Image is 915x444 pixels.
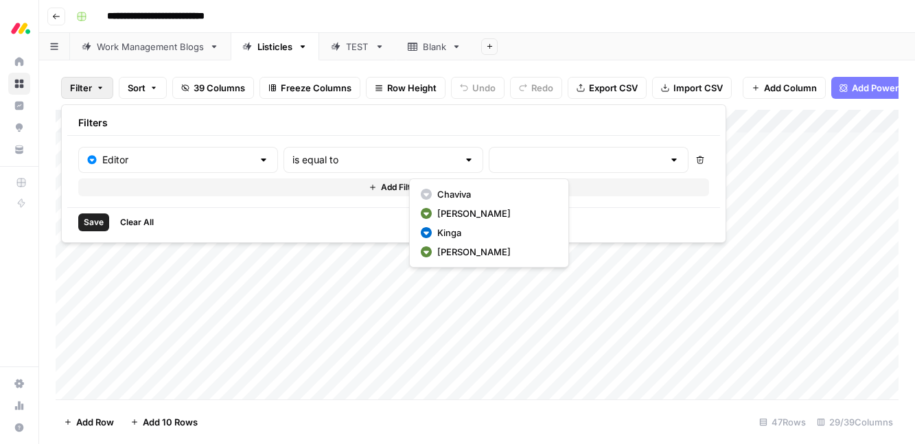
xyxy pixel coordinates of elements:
[67,110,720,136] div: Filters
[78,178,709,196] button: Add Filter
[8,139,30,161] a: Your Data
[281,81,351,95] span: Freeze Columns
[292,153,458,167] input: is equal to
[510,77,562,99] button: Redo
[8,395,30,417] a: Usage
[8,373,30,395] a: Settings
[8,117,30,139] a: Opportunities
[143,415,198,429] span: Add 10 Rows
[119,77,167,99] button: Sort
[61,104,726,243] div: Filter
[257,40,292,54] div: Listicles
[61,77,113,99] button: Filter
[56,411,122,433] button: Add Row
[8,51,30,73] a: Home
[396,33,473,60] a: Blank
[84,216,104,229] span: Save
[531,81,553,95] span: Redo
[172,77,254,99] button: 39 Columns
[76,415,114,429] span: Add Row
[568,77,647,99] button: Export CSV
[194,81,245,95] span: 39 Columns
[97,40,204,54] div: Work Management Blogs
[437,207,552,220] span: [PERSON_NAME]
[743,77,826,99] button: Add Column
[673,81,723,95] span: Import CSV
[231,33,319,60] a: Listicles
[78,213,109,231] button: Save
[70,81,92,95] span: Filter
[652,77,732,99] button: Import CSV
[764,81,817,95] span: Add Column
[8,95,30,117] a: Insights
[115,213,159,231] button: Clear All
[589,81,638,95] span: Export CSV
[423,40,446,54] div: Blank
[387,81,437,95] span: Row Height
[8,16,33,40] img: Monday.com Logo
[70,33,231,60] a: Work Management Blogs
[754,411,811,433] div: 47 Rows
[346,40,369,54] div: TEST
[122,411,206,433] button: Add 10 Rows
[259,77,360,99] button: Freeze Columns
[437,187,552,201] span: Chaviva
[319,33,396,60] a: TEST
[128,81,146,95] span: Sort
[8,11,30,45] button: Workspace: Monday.com
[451,77,505,99] button: Undo
[381,181,419,194] span: Add Filter
[472,81,496,95] span: Undo
[8,73,30,95] a: Browse
[437,245,552,259] span: [PERSON_NAME]
[437,226,552,239] span: Kinga
[120,216,154,229] span: Clear All
[366,77,445,99] button: Row Height
[811,411,899,433] div: 29/39 Columns
[8,417,30,439] button: Help + Support
[102,153,253,167] input: Editor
